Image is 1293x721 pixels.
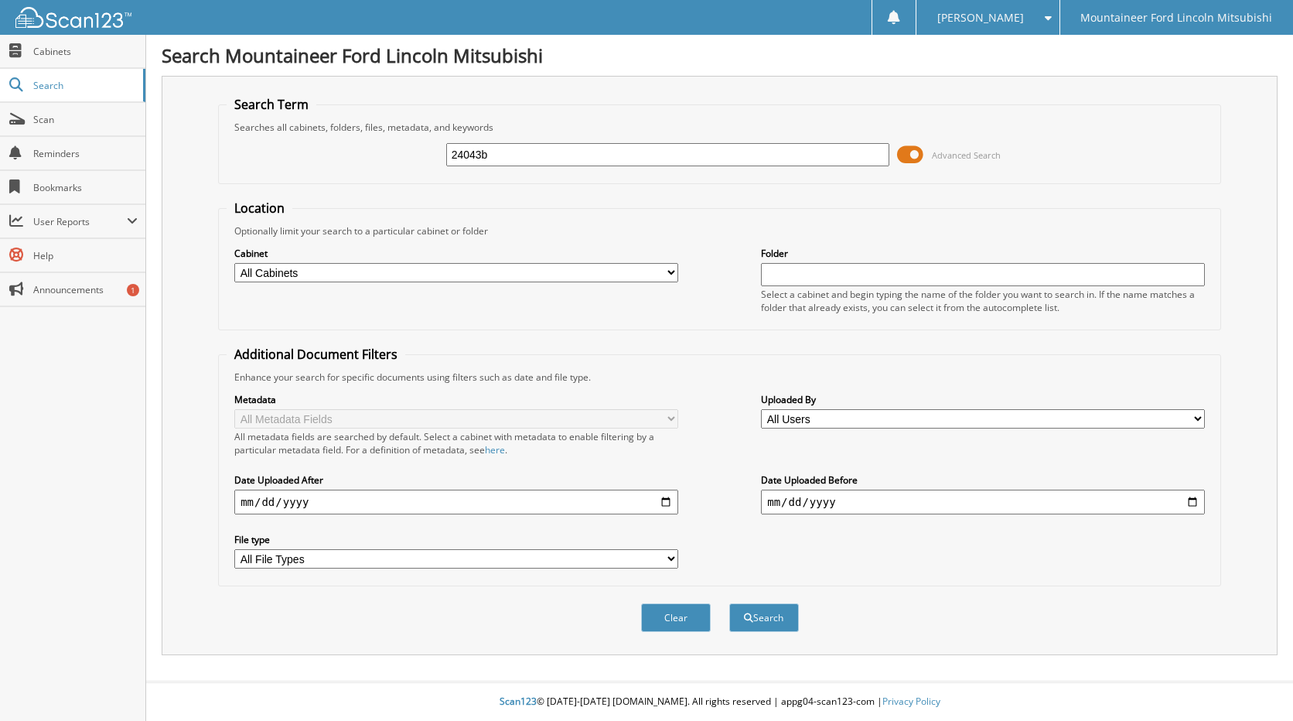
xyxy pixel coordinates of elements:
div: Optionally limit your search to a particular cabinet or folder [227,224,1213,237]
span: Bookmarks [33,181,138,194]
label: Uploaded By [761,393,1205,406]
span: Scan123 [500,695,537,708]
div: Select a cabinet and begin typing the name of the folder you want to search in. If the name match... [761,288,1205,314]
span: Advanced Search [932,149,1001,161]
input: end [761,490,1205,514]
span: Scan [33,113,138,126]
div: Enhance your search for specific documents using filters such as date and file type. [227,371,1213,384]
span: Announcements [33,283,138,296]
h1: Search Mountaineer Ford Lincoln Mitsubishi [162,43,1278,68]
span: Mountaineer Ford Lincoln Mitsubishi [1080,13,1272,22]
iframe: Chat Widget [1216,647,1293,721]
label: Folder [761,247,1205,260]
span: Cabinets [33,45,138,58]
legend: Location [227,200,292,217]
div: All metadata fields are searched by default. Select a cabinet with metadata to enable filtering b... [234,430,678,456]
div: 1 [127,284,139,296]
span: Help [33,249,138,262]
legend: Search Term [227,96,316,113]
span: [PERSON_NAME] [937,13,1024,22]
img: scan123-logo-white.svg [15,7,131,28]
label: Date Uploaded Before [761,473,1205,487]
button: Clear [641,603,711,632]
label: Cabinet [234,247,678,260]
label: Metadata [234,393,678,406]
button: Search [729,603,799,632]
legend: Additional Document Filters [227,346,405,363]
a: here [485,443,505,456]
a: Privacy Policy [882,695,940,708]
div: Searches all cabinets, folders, files, metadata, and keywords [227,121,1213,134]
input: start [234,490,678,514]
span: Search [33,79,135,92]
label: Date Uploaded After [234,473,678,487]
span: Reminders [33,147,138,160]
span: User Reports [33,215,127,228]
label: File type [234,533,678,546]
div: © [DATE]-[DATE] [DOMAIN_NAME]. All rights reserved | appg04-scan123-com | [146,683,1293,721]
